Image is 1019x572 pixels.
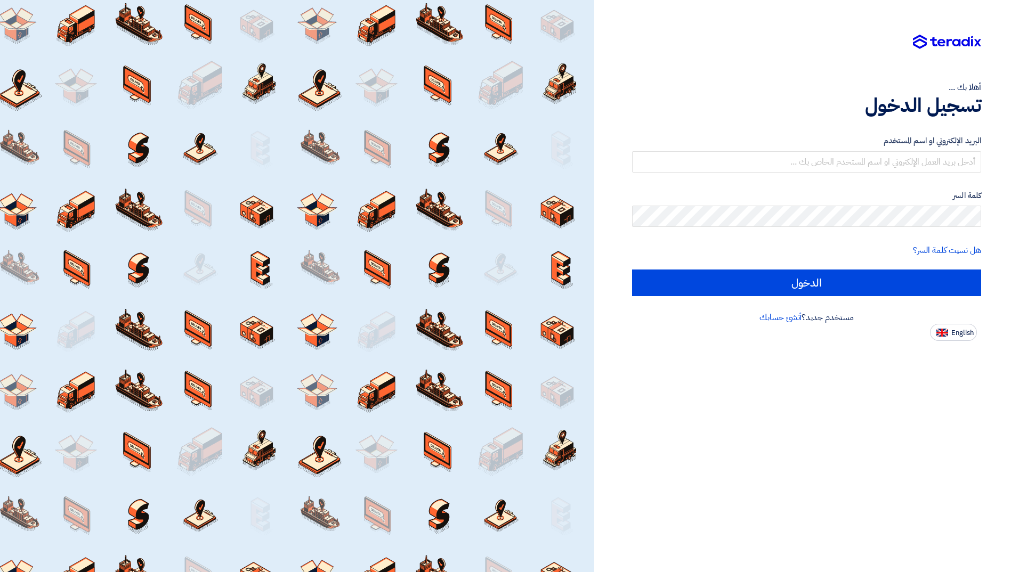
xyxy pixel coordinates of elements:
[632,311,981,324] div: مستخدم جديد؟
[632,151,981,173] input: أدخل بريد العمل الإلكتروني او اسم المستخدم الخاص بك ...
[951,329,974,337] span: English
[632,135,981,147] label: البريد الإلكتروني او اسم المستخدم
[632,94,981,117] h1: تسجيل الدخول
[930,324,977,341] button: English
[632,190,981,202] label: كلمة السر
[913,244,981,257] a: هل نسيت كلمة السر؟
[913,35,981,50] img: Teradix logo
[632,269,981,296] input: الدخول
[936,329,948,337] img: en-US.png
[759,311,802,324] a: أنشئ حسابك
[632,81,981,94] div: أهلا بك ...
